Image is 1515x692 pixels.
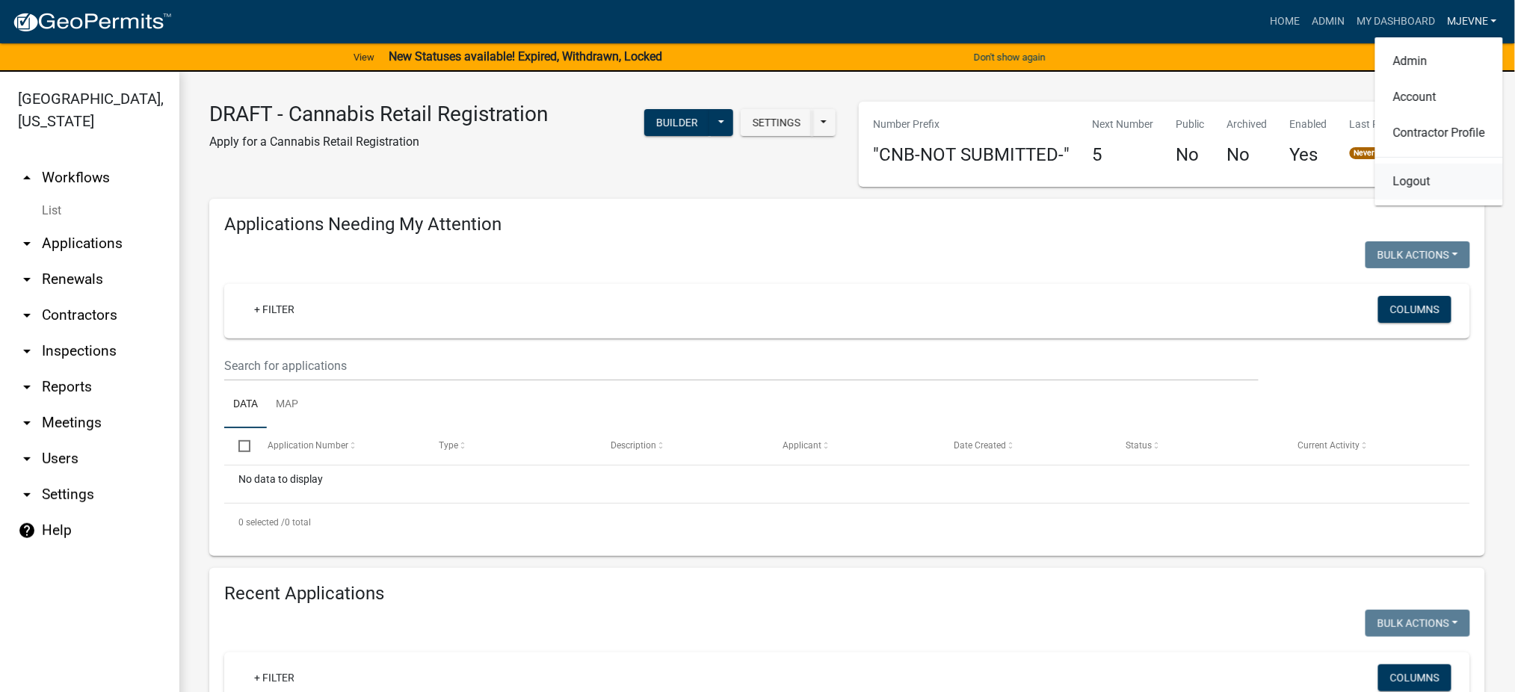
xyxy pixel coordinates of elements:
[224,214,1470,235] h4: Applications Needing My Attention
[238,517,285,528] span: 0 selected /
[224,381,267,429] a: Data
[224,428,253,464] datatable-header-cell: Select
[253,428,425,464] datatable-header-cell: Application Number
[1283,428,1455,464] datatable-header-cell: Current Activity
[224,466,1470,503] div: No data to display
[940,428,1112,464] datatable-header-cell: Date Created
[18,486,36,504] i: arrow_drop_down
[1126,440,1153,451] span: Status
[268,440,349,451] span: Application Number
[1378,296,1451,323] button: Columns
[1350,117,1434,132] p: Last Published On
[18,306,36,324] i: arrow_drop_down
[1290,144,1327,166] h4: Yes
[1093,144,1154,166] h4: 5
[224,350,1259,381] input: Search for applications
[1441,7,1503,36] a: MJevne
[1176,117,1205,132] p: Public
[1093,117,1154,132] p: Next Number
[954,440,1007,451] span: Date Created
[1375,164,1503,200] a: Logout
[1375,37,1503,206] div: MJevne
[1306,7,1351,36] a: Admin
[1351,7,1441,36] a: My Dashboard
[224,504,1470,541] div: 0 total
[968,45,1052,69] button: Don't show again
[1378,664,1451,691] button: Columns
[209,102,548,127] h3: DRAFT - Cannabis Retail Registration
[439,440,458,451] span: Type
[741,109,812,136] button: Settings
[242,664,306,691] a: + Filter
[18,414,36,432] i: arrow_drop_down
[18,450,36,468] i: arrow_drop_down
[1290,117,1327,132] p: Enabled
[596,428,768,464] datatable-header-cell: Description
[18,378,36,396] i: arrow_drop_down
[1298,440,1360,451] span: Current Activity
[783,440,821,451] span: Applicant
[1375,79,1503,115] a: Account
[1227,117,1268,132] p: Archived
[1176,144,1205,166] h4: No
[1227,144,1268,166] h4: No
[242,296,306,323] a: + Filter
[348,45,380,69] a: View
[1264,7,1306,36] a: Home
[267,381,307,429] a: Map
[18,342,36,360] i: arrow_drop_down
[18,271,36,288] i: arrow_drop_down
[768,428,940,464] datatable-header-cell: Applicant
[1375,43,1503,79] a: Admin
[1375,115,1503,151] a: Contractor Profile
[18,522,36,540] i: help
[611,440,656,451] span: Description
[224,583,1470,605] h4: Recent Applications
[1111,428,1283,464] datatable-header-cell: Status
[874,117,1070,132] p: Number Prefix
[1350,147,1418,159] span: Never published
[425,428,596,464] datatable-header-cell: Type
[389,49,663,64] strong: New Statuses available! Expired, Withdrawn, Locked
[1366,610,1470,637] button: Bulk Actions
[1366,241,1470,268] button: Bulk Actions
[209,133,548,151] p: Apply for a Cannabis Retail Registration
[18,235,36,253] i: arrow_drop_down
[874,144,1070,166] h4: "CNB-NOT SUBMITTED-"
[18,169,36,187] i: arrow_drop_up
[644,109,710,136] button: Builder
